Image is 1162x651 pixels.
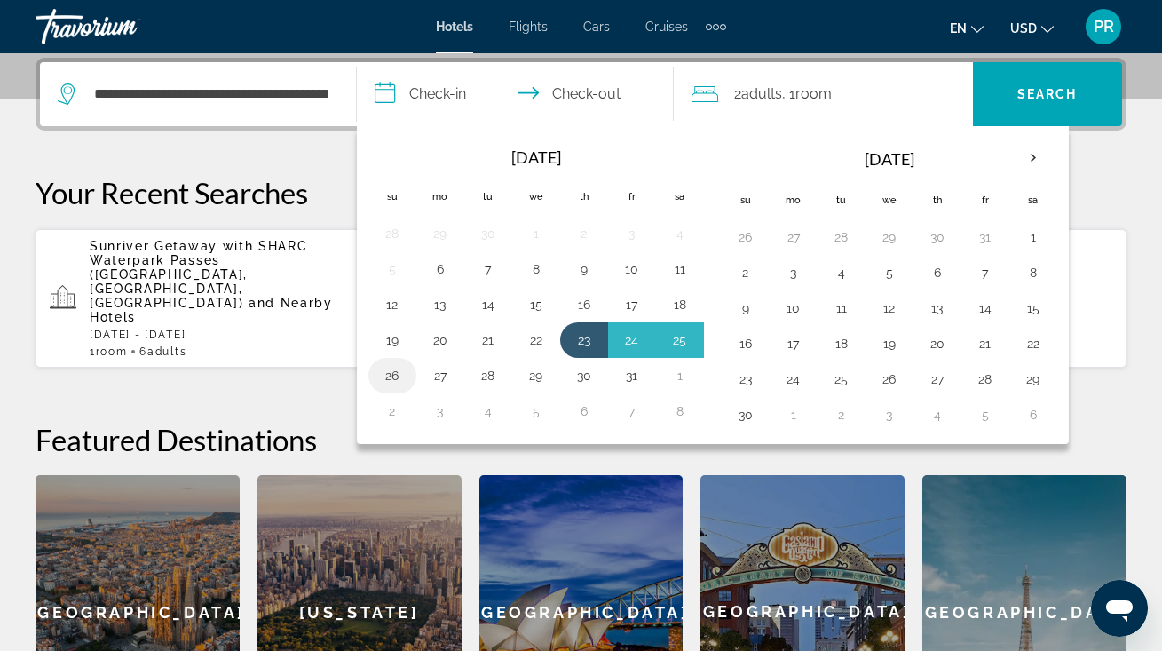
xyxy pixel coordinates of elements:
[416,138,656,177] th: [DATE]
[782,82,832,107] span: , 1
[378,399,407,424] button: Day 2
[474,328,502,353] button: Day 21
[722,138,1057,433] table: Right calendar grid
[875,296,904,321] button: Day 12
[426,292,455,317] button: Day 13
[474,257,502,282] button: Day 7
[426,221,455,246] button: Day 29
[971,260,1000,285] button: Day 7
[522,221,550,246] button: Day 1
[770,138,1009,180] th: [DATE]
[875,331,904,356] button: Day 19
[666,399,694,424] button: Day 8
[666,328,694,353] button: Day 25
[923,225,952,250] button: Day 30
[923,260,952,285] button: Day 6
[971,296,1000,321] button: Day 14
[378,363,407,388] button: Day 26
[474,292,502,317] button: Day 14
[779,331,808,356] button: Day 17
[923,331,952,356] button: Day 20
[645,20,688,34] span: Cruises
[522,363,550,388] button: Day 29
[378,257,407,282] button: Day 5
[357,62,674,126] button: Select check in and out date
[474,363,502,388] button: Day 28
[570,221,598,246] button: Day 2
[779,402,808,427] button: Day 1
[666,221,694,246] button: Day 4
[779,260,808,285] button: Day 3
[36,228,387,369] button: Sunriver Getaway with SHARC Waterpark Passes ([GEOGRAPHIC_DATA], [GEOGRAPHIC_DATA], [GEOGRAPHIC_D...
[474,221,502,246] button: Day 30
[378,328,407,353] button: Day 19
[426,363,455,388] button: Day 27
[92,81,329,107] input: Search hotel destination
[741,85,782,102] span: Adults
[570,292,598,317] button: Day 16
[1019,367,1047,392] button: Day 29
[139,345,186,358] span: 6
[96,345,128,358] span: Room
[875,367,904,392] button: Day 26
[706,12,726,41] button: Extra navigation items
[827,402,856,427] button: Day 2
[827,331,856,356] button: Day 18
[950,15,984,41] button: Change language
[436,20,473,34] a: Hotels
[674,62,973,126] button: Travelers: 2 adults, 0 children
[666,292,694,317] button: Day 18
[973,62,1122,126] button: Search
[570,363,598,388] button: Day 30
[666,363,694,388] button: Day 1
[1091,580,1148,637] iframe: Button to launch messaging window
[378,292,407,317] button: Day 12
[1019,225,1047,250] button: Day 1
[827,225,856,250] button: Day 28
[426,257,455,282] button: Day 6
[1010,15,1054,41] button: Change currency
[1019,260,1047,285] button: Day 8
[36,4,213,50] a: Travorium
[779,225,808,250] button: Day 27
[731,225,760,250] button: Day 26
[1017,87,1078,101] span: Search
[1080,8,1126,45] button: User Menu
[827,260,856,285] button: Day 4
[90,239,307,310] span: Sunriver Getaway with SHARC Waterpark Passes ([GEOGRAPHIC_DATA], [GEOGRAPHIC_DATA], [GEOGRAPHIC_D...
[795,85,832,102] span: Room
[378,221,407,246] button: Day 28
[1019,296,1047,321] button: Day 15
[147,345,186,358] span: Adults
[426,399,455,424] button: Day 3
[90,329,373,341] p: [DATE] - [DATE]
[570,328,598,353] button: Day 23
[875,225,904,250] button: Day 29
[522,399,550,424] button: Day 5
[36,422,1126,457] h2: Featured Destinations
[509,20,548,34] a: Flights
[971,367,1000,392] button: Day 28
[522,292,550,317] button: Day 15
[923,367,952,392] button: Day 27
[90,296,333,324] span: and Nearby Hotels
[426,328,455,353] button: Day 20
[618,221,646,246] button: Day 3
[950,21,967,36] span: en
[1019,402,1047,427] button: Day 6
[522,328,550,353] button: Day 22
[731,296,760,321] button: Day 9
[731,331,760,356] button: Day 16
[618,399,646,424] button: Day 7
[1094,18,1114,36] span: PR
[731,367,760,392] button: Day 23
[827,367,856,392] button: Day 25
[779,367,808,392] button: Day 24
[1019,331,1047,356] button: Day 22
[583,20,610,34] a: Cars
[90,345,127,358] span: 1
[618,292,646,317] button: Day 17
[971,331,1000,356] button: Day 21
[971,225,1000,250] button: Day 31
